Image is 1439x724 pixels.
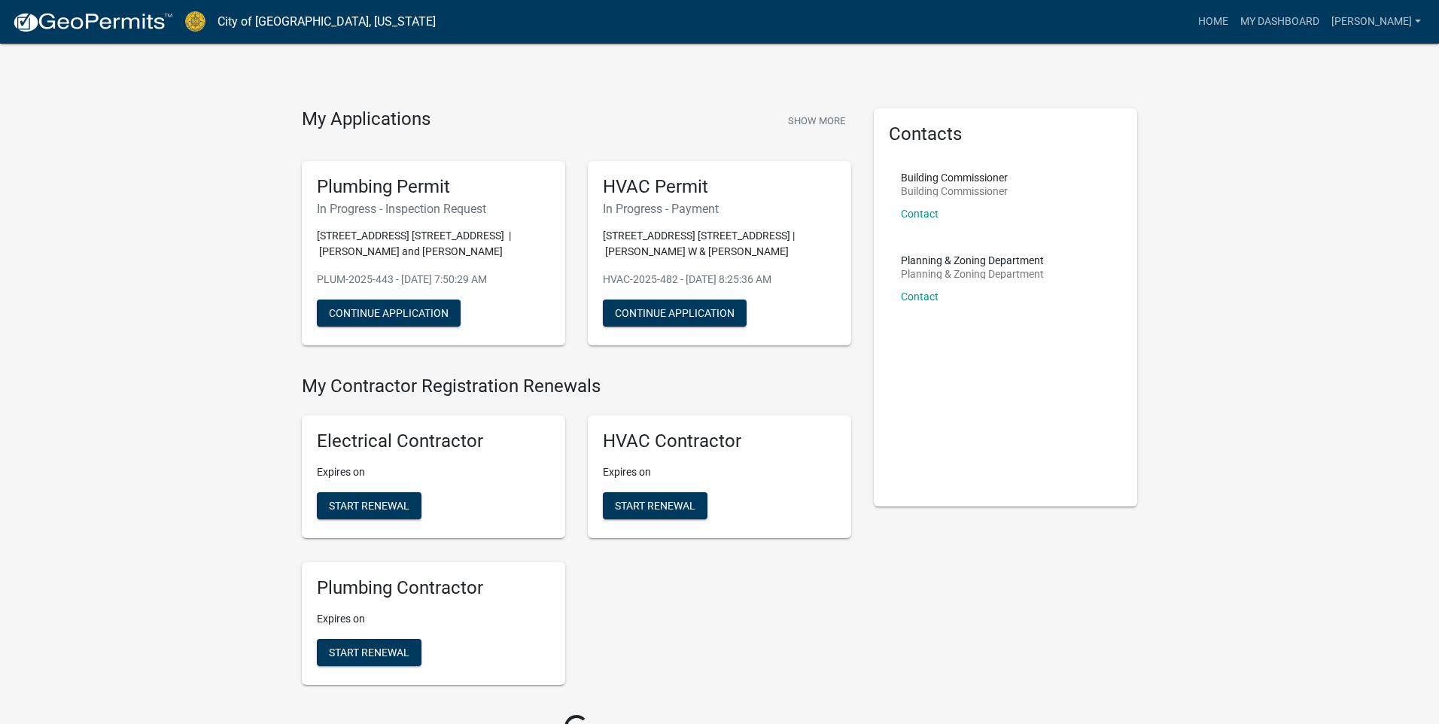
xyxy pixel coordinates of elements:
a: City of [GEOGRAPHIC_DATA], [US_STATE] [218,9,436,35]
p: [STREET_ADDRESS] [STREET_ADDRESS] | [PERSON_NAME] W & [PERSON_NAME] [603,228,836,260]
h6: In Progress - Inspection Request [317,202,550,216]
p: Building Commissioner [901,186,1008,196]
img: City of Jeffersonville, Indiana [185,11,205,32]
h5: Plumbing Permit [317,176,550,198]
button: Start Renewal [317,492,421,519]
h5: Plumbing Contractor [317,577,550,599]
button: Continue Application [317,300,461,327]
a: My Dashboard [1234,8,1325,36]
wm-registration-list-section: My Contractor Registration Renewals [302,376,851,696]
h5: HVAC Permit [603,176,836,198]
span: Start Renewal [615,500,695,512]
h5: Electrical Contractor [317,430,550,452]
span: Start Renewal [329,646,409,658]
a: Home [1192,8,1234,36]
h5: HVAC Contractor [603,430,836,452]
h6: In Progress - Payment [603,202,836,216]
p: Building Commissioner [901,172,1008,183]
a: Contact [901,291,939,303]
p: PLUM-2025-443 - [DATE] 7:50:29 AM [317,272,550,287]
button: Show More [782,108,851,133]
p: Planning & Zoning Department [901,255,1044,266]
p: Planning & Zoning Department [901,269,1044,279]
h5: Contacts [889,123,1122,145]
p: Expires on [603,464,836,480]
p: Expires on [317,464,550,480]
button: Continue Application [603,300,747,327]
h4: My Contractor Registration Renewals [302,376,851,397]
p: [STREET_ADDRESS] [STREET_ADDRESS] | [PERSON_NAME] and [PERSON_NAME] [317,228,550,260]
button: Start Renewal [317,639,421,666]
p: HVAC-2025-482 - [DATE] 8:25:36 AM [603,272,836,287]
button: Start Renewal [603,492,707,519]
a: Contact [901,208,939,220]
span: Start Renewal [329,500,409,512]
h4: My Applications [302,108,430,131]
p: Expires on [317,611,550,627]
a: [PERSON_NAME] [1325,8,1427,36]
